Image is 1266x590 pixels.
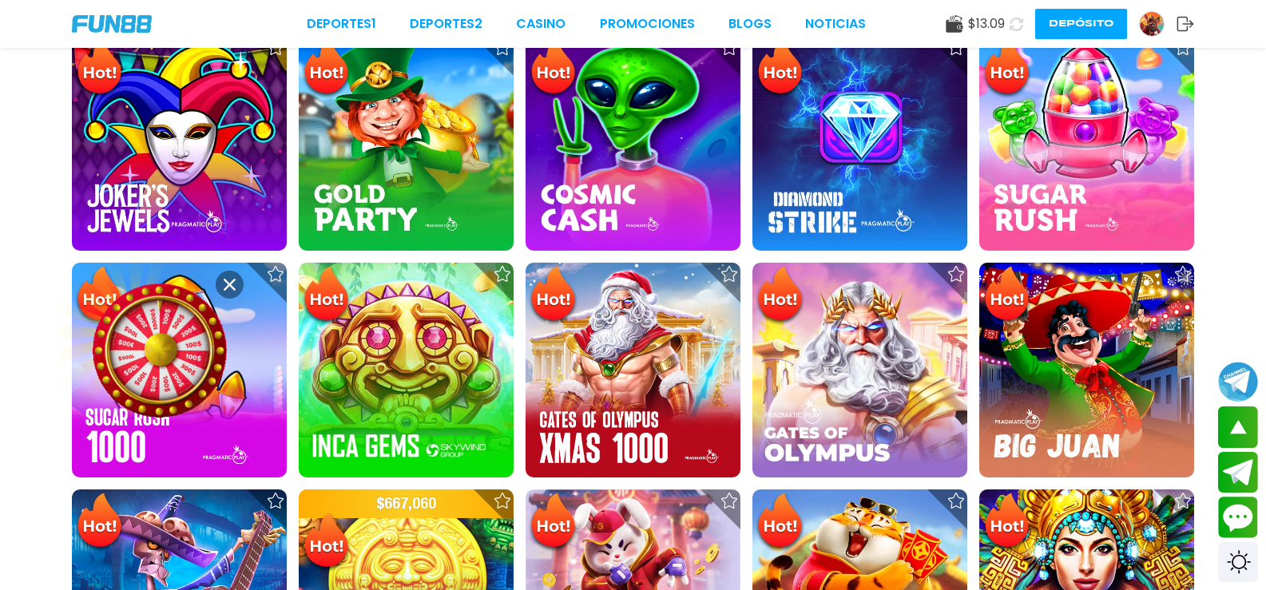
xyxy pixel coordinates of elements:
[527,38,579,100] img: Hot
[84,275,236,427] img: Image Link
[410,14,482,34] a: Deportes2
[1218,406,1258,448] button: scroll up
[299,263,514,477] img: Inca Gems
[73,38,125,100] img: Hot
[754,38,806,100] img: Hot
[72,263,287,477] img: Sugar Rush 1000
[300,264,352,327] img: Hot
[516,14,566,34] a: CASINO
[728,14,772,34] a: BLOGS
[968,14,1005,34] span: $ 13.09
[754,491,806,553] img: Hot
[979,36,1194,251] img: Sugar Rush
[754,264,806,327] img: Hot
[981,38,1033,100] img: Hot
[526,36,740,251] img: Cosmic Cash
[752,36,967,251] img: Diamond Strike
[526,263,740,477] img: Gates of Olympus Xmas 1000
[299,36,514,251] img: Gold Party
[527,264,579,327] img: Hot
[72,15,152,33] img: Company Logo
[300,38,352,100] img: Hot
[752,263,967,477] img: Gates of Olympus
[1140,12,1164,36] img: Avatar
[1218,452,1258,493] button: Join telegram
[72,36,287,251] img: Joker's Jewels
[981,264,1033,327] img: Hot
[1218,542,1258,582] div: Switch theme
[600,14,695,34] a: Promociones
[1139,11,1177,37] a: Avatar
[805,14,866,34] a: NOTICIAS
[527,491,579,553] img: Hot
[73,491,125,553] img: Hot
[307,14,376,34] a: Deportes1
[979,263,1194,477] img: Big Juan
[1218,361,1258,402] button: Join telegram channel
[1218,497,1258,538] button: Contact customer service
[1035,9,1127,39] button: Depósito
[981,491,1033,553] img: Hot
[299,489,514,518] p: $ 667,060
[73,264,125,327] img: Hot
[300,511,352,573] img: Hot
